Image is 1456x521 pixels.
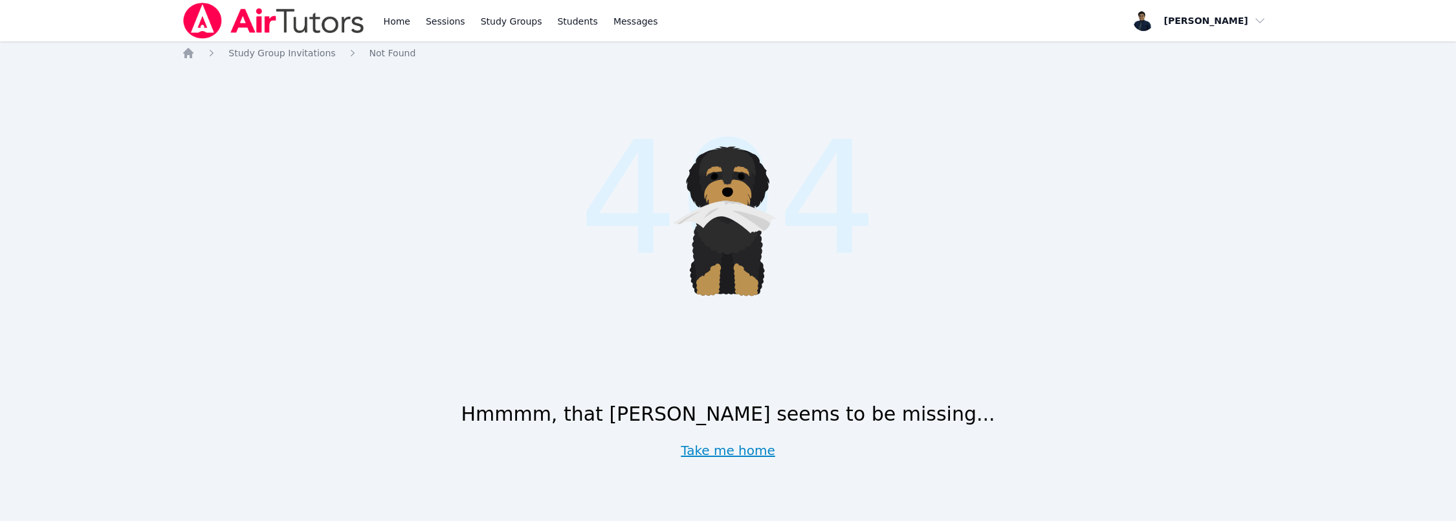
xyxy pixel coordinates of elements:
[228,47,335,60] a: Study Group Invitations
[613,15,658,28] span: Messages
[228,48,335,58] span: Study Group Invitations
[681,441,775,460] a: Take me home
[370,48,416,58] span: Not Found
[182,47,1274,60] nav: Breadcrumb
[461,403,995,426] h1: Hmmmm, that [PERSON_NAME] seems to be missing...
[370,47,416,60] a: Not Found
[579,82,877,316] span: 404
[182,3,365,39] img: Air Tutors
